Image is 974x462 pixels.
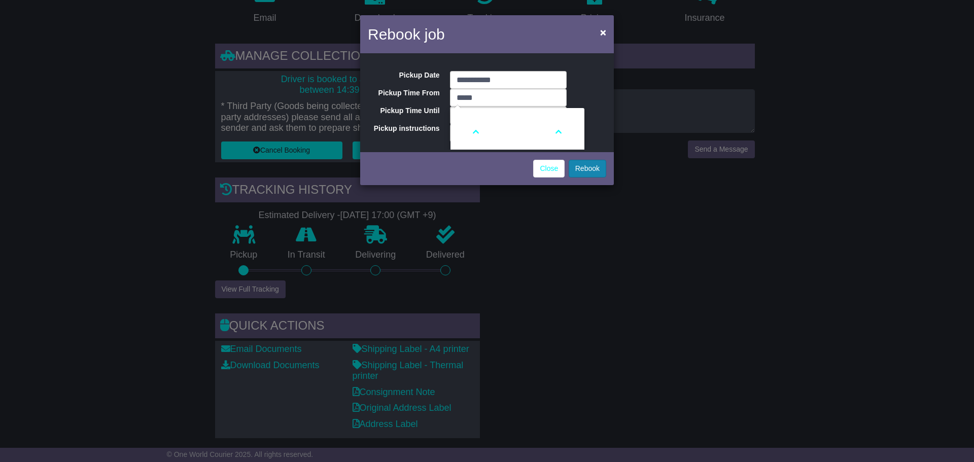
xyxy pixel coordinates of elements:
button: Rebook [569,160,606,177]
label: Pickup Date [360,71,445,80]
label: Pickup Time From [360,89,445,97]
label: Pickup instructions [360,124,445,133]
label: Pickup Time Until [360,106,445,115]
span: × [600,26,606,38]
a: Increment Hour [461,114,491,150]
a: Close [533,160,565,177]
h4: Rebook job [368,23,445,46]
button: Close [595,22,611,43]
a: Increment Minute [543,114,573,150]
